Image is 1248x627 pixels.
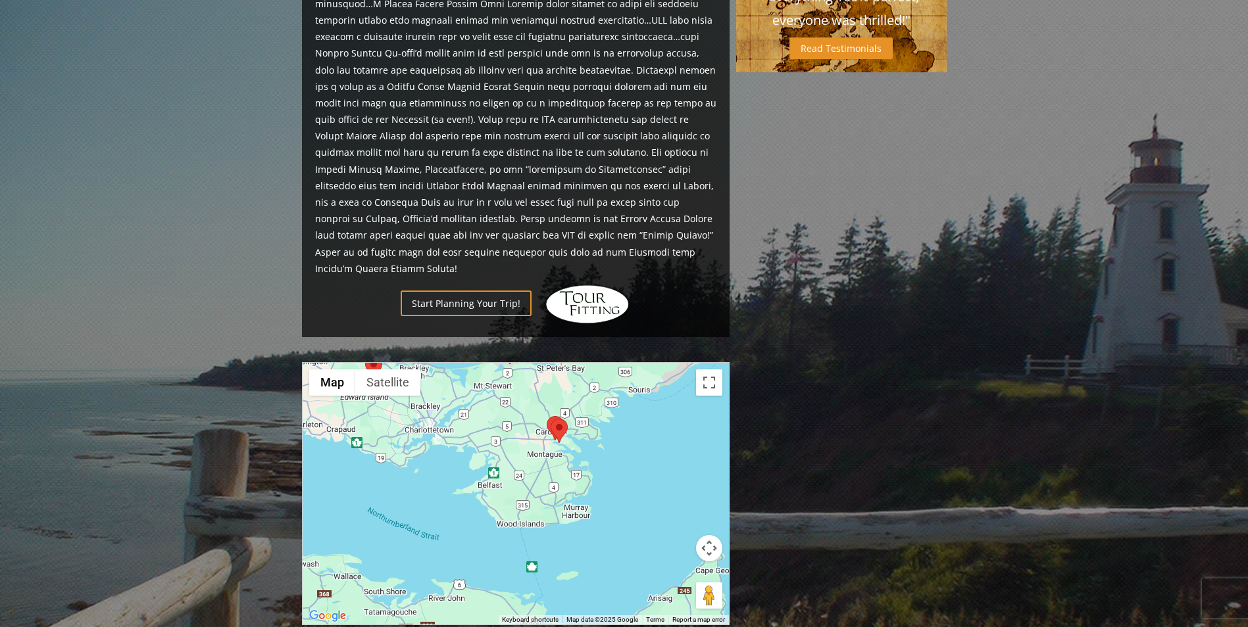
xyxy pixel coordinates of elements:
[672,616,725,623] a: Report a map error
[401,290,532,316] a: Start Planning Your Trip!
[545,285,630,324] img: Hidden Links
[502,615,559,624] button: Keyboard shortcuts
[306,607,349,624] a: Open this area in Google Maps (opens a new window)
[646,616,664,623] a: Terms (opens in new tab)
[696,582,722,609] button: Drag Pegman onto the map to open Street View
[566,616,638,623] span: Map data ©2025 Google
[696,369,722,396] button: Toggle fullscreen view
[696,535,722,561] button: Map camera controls
[309,369,355,396] button: Show street map
[789,37,893,59] a: Read Testimonials
[306,607,349,624] img: Google
[355,369,420,396] button: Show satellite imagery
